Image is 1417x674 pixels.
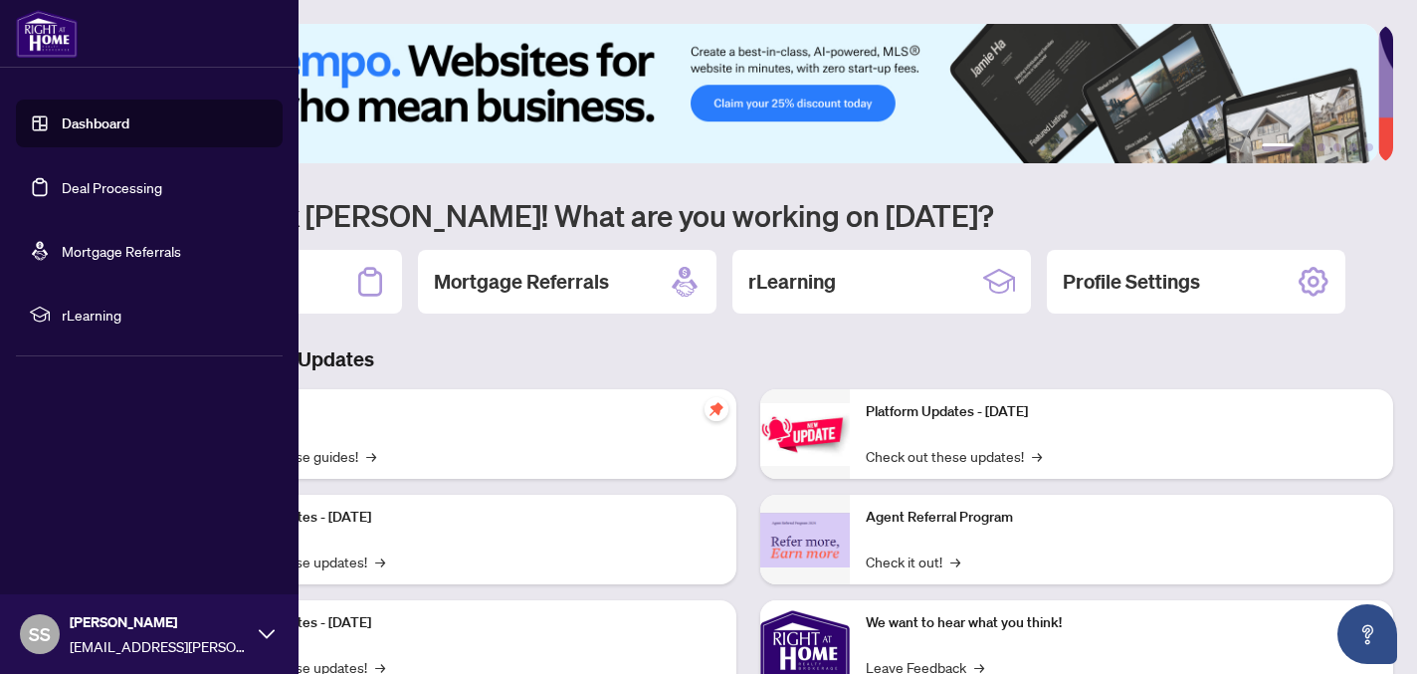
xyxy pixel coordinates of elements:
a: Mortgage Referrals [62,242,181,260]
button: 1 [1262,143,1294,151]
button: 4 [1333,143,1341,151]
span: → [1032,445,1042,467]
p: Agent Referral Program [866,507,1377,529]
h2: Mortgage Referrals [434,268,609,296]
a: Deal Processing [62,178,162,196]
span: → [366,445,376,467]
a: Dashboard [62,114,129,132]
button: 2 [1302,143,1310,151]
img: Slide 0 [103,24,1378,163]
span: [EMAIL_ADDRESS][PERSON_NAME][DOMAIN_NAME] [70,635,249,657]
button: 3 [1317,143,1325,151]
p: Platform Updates - [DATE] [866,401,1377,423]
h1: Welcome back [PERSON_NAME]! What are you working on [DATE]? [103,196,1393,234]
span: pushpin [705,397,728,421]
p: Platform Updates - [DATE] [209,612,720,634]
span: SS [29,620,51,648]
button: 5 [1349,143,1357,151]
span: → [375,551,385,572]
img: logo [16,10,78,58]
span: rLearning [62,304,269,326]
a: Check it out!→ [866,551,960,572]
span: → [950,551,960,572]
h2: rLearning [748,268,836,296]
img: Platform Updates - June 23, 2025 [760,403,850,466]
a: Check out these updates!→ [866,445,1042,467]
img: Agent Referral Program [760,513,850,567]
h3: Brokerage & Industry Updates [103,345,1393,373]
p: Self-Help [209,401,720,423]
p: Platform Updates - [DATE] [209,507,720,529]
button: 6 [1365,143,1373,151]
p: We want to hear what you think! [866,612,1377,634]
span: [PERSON_NAME] [70,611,249,633]
button: Open asap [1337,604,1397,664]
h2: Profile Settings [1063,268,1200,296]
